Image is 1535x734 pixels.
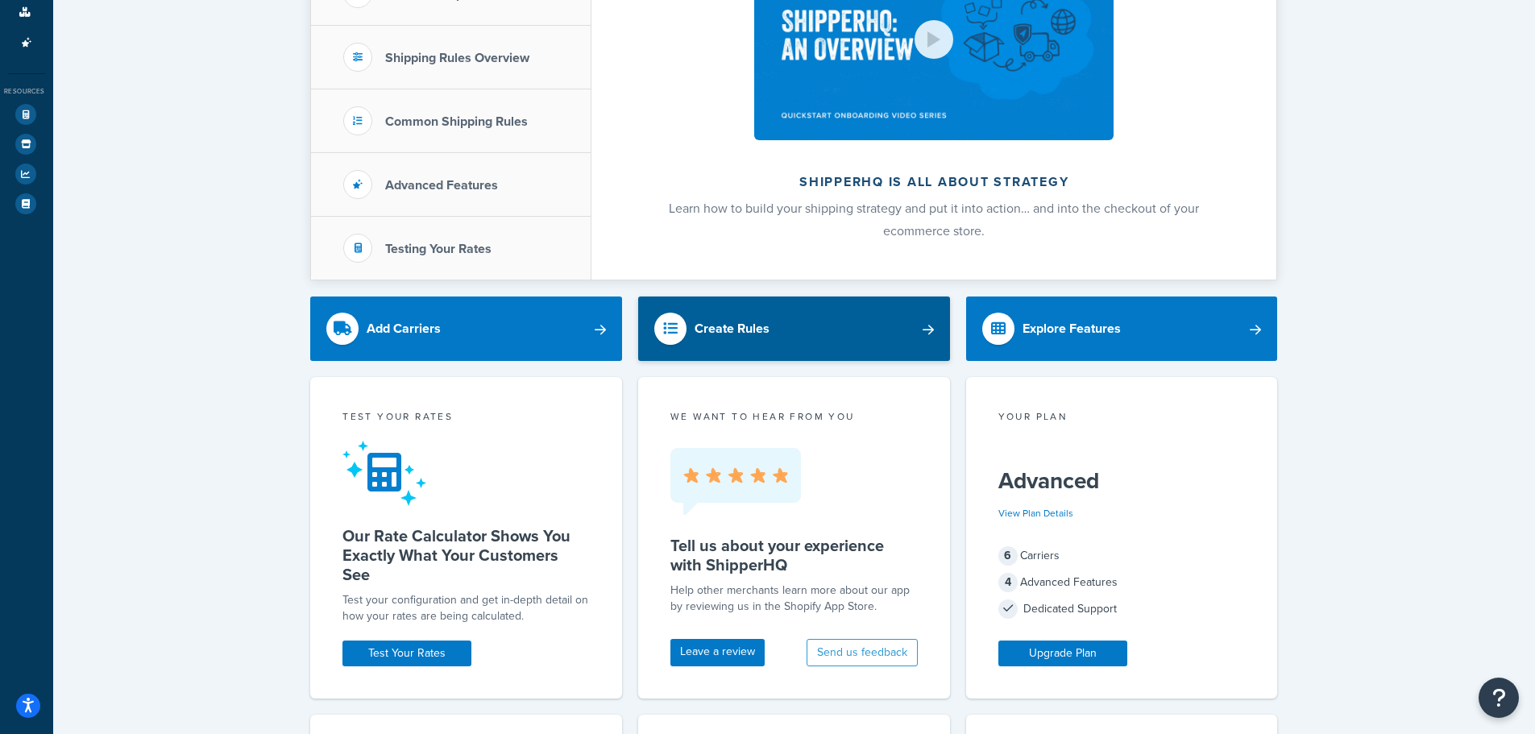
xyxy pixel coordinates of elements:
[1479,678,1519,718] button: Open Resource Center
[385,114,528,129] h3: Common Shipping Rules
[669,199,1199,240] span: Learn how to build your shipping strategy and put it into action… and into the checkout of your e...
[385,178,498,193] h3: Advanced Features
[8,160,45,189] li: Analytics
[998,546,1018,566] span: 6
[998,571,1246,594] div: Advanced Features
[966,297,1278,361] a: Explore Features
[310,297,622,361] a: Add Carriers
[385,242,492,256] h3: Testing Your Rates
[1023,317,1121,340] div: Explore Features
[670,639,765,666] a: Leave a review
[998,506,1073,520] a: View Plan Details
[998,468,1246,494] h5: Advanced
[8,130,45,159] li: Marketplace
[342,526,590,584] h5: Our Rate Calculator Shows You Exactly What Your Customers See
[670,583,918,615] p: Help other merchants learn more about our app by reviewing us in the Shopify App Store.
[998,409,1246,428] div: Your Plan
[634,175,1234,189] h2: ShipperHQ is all about strategy
[8,189,45,218] li: Help Docs
[998,545,1246,567] div: Carriers
[8,100,45,129] li: Test Your Rates
[367,317,441,340] div: Add Carriers
[807,639,918,666] button: Send us feedback
[998,573,1018,592] span: 4
[342,641,471,666] a: Test Your Rates
[342,409,590,428] div: Test your rates
[998,641,1127,666] a: Upgrade Plan
[670,536,918,574] h5: Tell us about your experience with ShipperHQ
[670,409,918,424] p: we want to hear from you
[342,592,590,624] div: Test your configuration and get in-depth detail on how your rates are being calculated.
[695,317,770,340] div: Create Rules
[998,598,1246,620] div: Dedicated Support
[8,28,45,58] li: Advanced Features
[385,51,529,65] h3: Shipping Rules Overview
[638,297,950,361] a: Create Rules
